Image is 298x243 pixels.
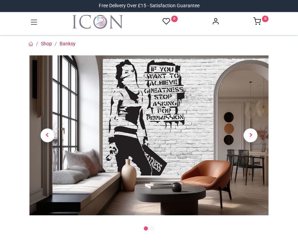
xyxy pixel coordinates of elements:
[262,16,269,22] sup: 0
[41,128,54,142] span: Previous
[244,128,257,142] span: Next
[60,41,76,46] a: Banksy
[41,41,52,46] a: Shop
[233,80,269,192] a: Next
[253,19,269,25] a: 0
[72,15,123,29] img: Icon Wall Stickers
[72,15,123,29] a: Logo of Icon Wall Stickers
[99,2,200,9] div: Free Delivery Over £15 - Satisfaction Guarantee
[212,19,219,25] a: Account Info
[29,80,65,192] a: Previous
[163,17,178,26] a: 0
[171,16,178,22] sup: 0
[29,55,269,215] img: Stop Asking For Permission Banksy Wall Mural Wallpaper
